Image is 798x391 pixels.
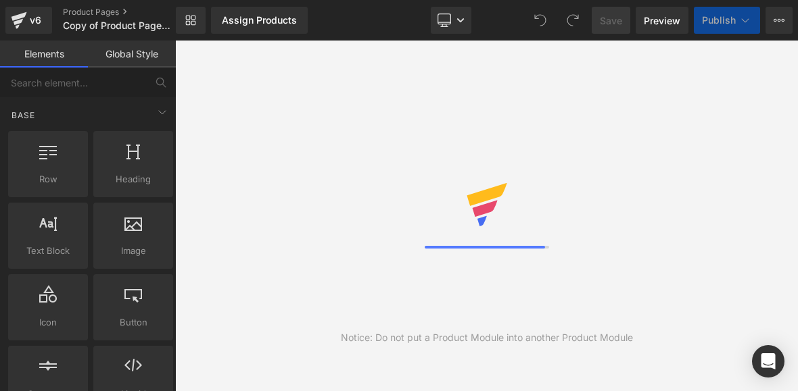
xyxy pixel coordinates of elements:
[636,7,688,34] a: Preview
[63,20,172,31] span: Copy of Product Page_CC - [DATE] 20:21:26
[222,15,297,26] div: Assign Products
[341,330,633,345] div: Notice: Do not put a Product Module into another Product Module
[12,315,84,330] span: Icon
[527,7,554,34] button: Undo
[88,41,176,68] a: Global Style
[27,11,44,29] div: v6
[10,109,37,122] span: Base
[97,244,169,258] span: Image
[97,315,169,330] span: Button
[5,7,52,34] a: v6
[63,7,198,18] a: Product Pages
[766,7,793,34] button: More
[559,7,586,34] button: Redo
[176,7,206,34] a: New Library
[644,14,680,28] span: Preview
[12,244,84,258] span: Text Block
[97,172,169,186] span: Heading
[694,7,760,34] button: Publish
[600,14,622,28] span: Save
[752,345,784,377] div: Open Intercom Messenger
[12,172,84,186] span: Row
[702,15,736,26] span: Publish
